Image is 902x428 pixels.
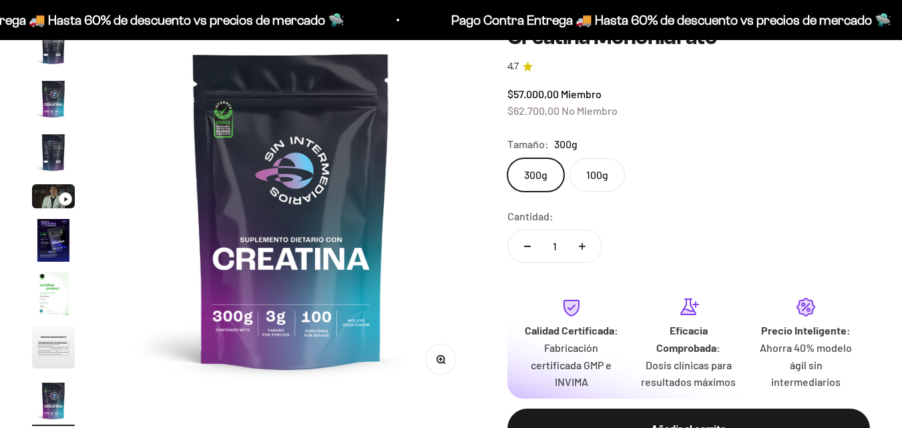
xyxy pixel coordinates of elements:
[32,131,75,178] button: Ir al artículo 4
[32,24,75,67] img: Creatina Monohidrato
[507,87,559,100] span: $57.000,00
[758,339,854,391] p: Ahorra 40% modelo ágil sin intermediarios
[563,230,602,262] button: Aumentar cantidad
[32,272,75,319] button: Ir al artículo 7
[107,25,475,394] img: Creatina Monohidrato
[32,77,75,124] button: Ir al artículo 3
[507,104,559,117] span: $62.700,00
[442,9,882,31] p: Pago Contra Entrega 🚚 Hasta 60% de descuento vs precios de mercado 🛸
[32,379,75,422] img: Creatina Monohidrato
[508,230,547,262] button: Reducir cantidad
[656,324,720,354] strong: Eficacia Comprobada:
[32,326,75,373] button: Ir al artículo 8
[761,324,851,337] strong: Precio Inteligente:
[32,326,75,369] img: Creatina Monohidrato
[32,272,75,315] img: Creatina Monohidrato
[32,24,75,71] button: Ir al artículo 2
[32,184,75,212] button: Ir al artículo 5
[525,324,618,337] strong: Calidad Certificada:
[507,136,549,153] legend: Tamaño:
[507,208,553,225] label: Cantidad:
[523,339,620,391] p: Fabricación certificada GMP e INVIMA
[554,136,578,153] span: 300g
[507,59,870,74] a: 4.74.7 de 5.0 estrellas
[507,59,519,74] span: 4.7
[561,104,618,117] span: No Miembro
[32,379,75,426] button: Ir al artículo 9
[32,131,75,174] img: Creatina Monohidrato
[32,219,75,266] button: Ir al artículo 6
[641,357,737,391] p: Dosis clínicas para resultados máximos
[32,219,75,262] img: Creatina Monohidrato
[561,87,602,100] span: Miembro
[32,77,75,120] img: Creatina Monohidrato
